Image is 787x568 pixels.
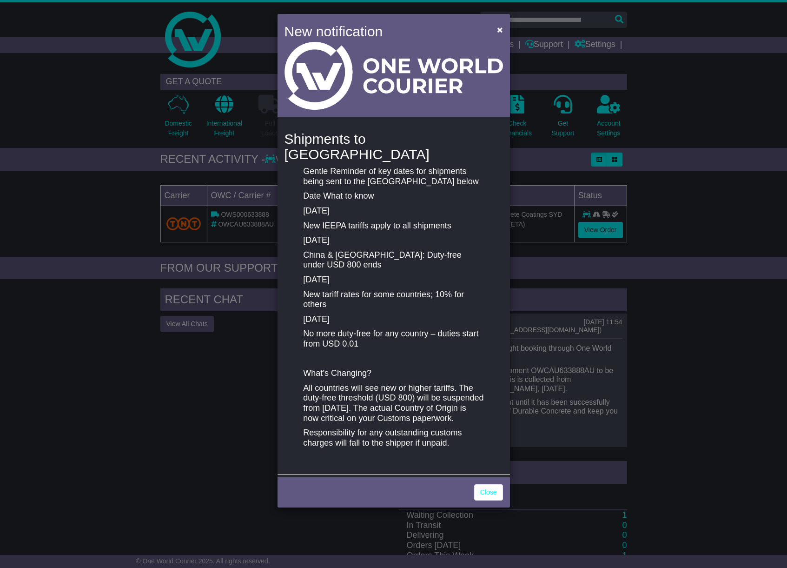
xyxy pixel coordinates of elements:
p: All countries will see new or higher tariffs. The duty-free threshold (USD 800) will be suspended... [303,383,483,423]
p: What’s Changing? [303,368,483,379]
h4: Shipments to [GEOGRAPHIC_DATA] [284,131,503,162]
a: Close [474,484,503,501]
p: New IEEPA tariffs apply to all shipments [303,221,483,231]
p: Date What to know [303,191,483,201]
p: China & [GEOGRAPHIC_DATA]: Duty-free under USD 800 ends [303,250,483,270]
p: [DATE] [303,275,483,285]
p: Gentle Reminder of key dates for shipments being sent to the [GEOGRAPHIC_DATA] below [303,167,483,187]
p: New tariff rates for some countries; 10% for others [303,290,483,310]
p: [DATE] [303,314,483,325]
p: No more duty-free for any country – duties start from USD 0.01 [303,329,483,349]
button: Close [492,20,507,39]
p: [DATE] [303,235,483,246]
h4: New notification [284,21,484,42]
img: Light [284,42,503,110]
p: [DATE] [303,206,483,216]
span: × [497,24,503,35]
p: Responsibility for any outstanding customs charges will fall to the shipper if unpaid. [303,428,483,448]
